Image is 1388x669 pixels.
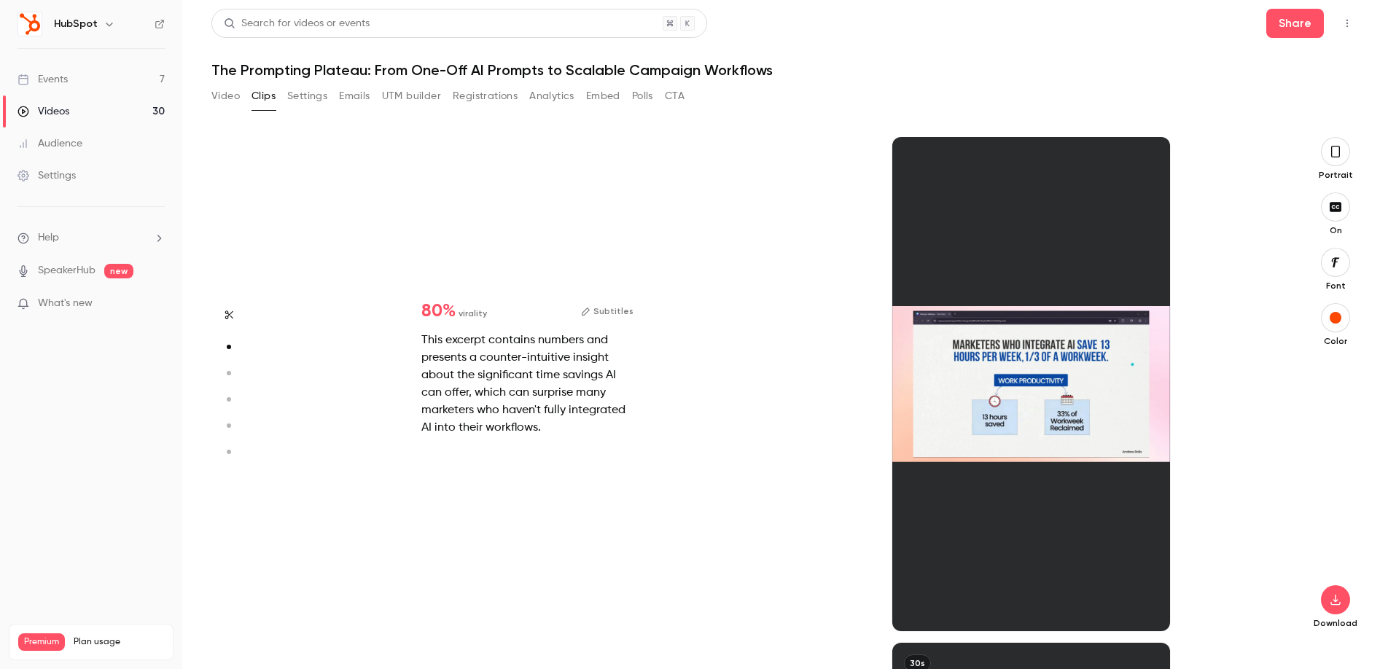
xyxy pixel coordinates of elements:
button: CTA [665,85,685,108]
span: Premium [18,633,65,651]
li: help-dropdown-opener [17,230,165,246]
span: 80 % [421,302,456,320]
span: Plan usage [74,636,164,648]
a: SpeakerHub [38,263,95,278]
div: This excerpt contains numbers and presents a counter-intuitive insight about the significant time... [421,332,633,437]
div: Videos [17,104,69,119]
div: Audience [17,136,82,151]
div: Settings [17,168,76,183]
span: new [104,264,133,278]
button: Polls [632,85,653,108]
p: Portrait [1312,169,1359,181]
button: Settings [287,85,327,108]
h6: HubSpot [54,17,98,31]
button: UTM builder [382,85,441,108]
span: What's new [38,296,93,311]
button: Analytics [529,85,574,108]
button: Video [211,85,240,108]
button: Embed [586,85,620,108]
button: Emails [339,85,370,108]
button: Clips [252,85,276,108]
button: Subtitles [581,302,633,320]
button: Top Bar Actions [1336,12,1359,35]
button: Registrations [453,85,518,108]
span: virality [459,307,487,320]
img: HubSpot [18,12,42,36]
div: Search for videos or events [224,16,370,31]
iframe: Noticeable Trigger [147,297,165,310]
button: Share [1266,9,1324,38]
p: Download [1312,617,1359,629]
p: On [1312,224,1359,236]
p: Color [1312,335,1359,347]
span: Help [38,230,59,246]
h1: The Prompting Plateau: From One-Off AI Prompts to Scalable Campaign Workflows [211,61,1359,79]
div: Events [17,72,68,87]
p: Font [1312,280,1359,292]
